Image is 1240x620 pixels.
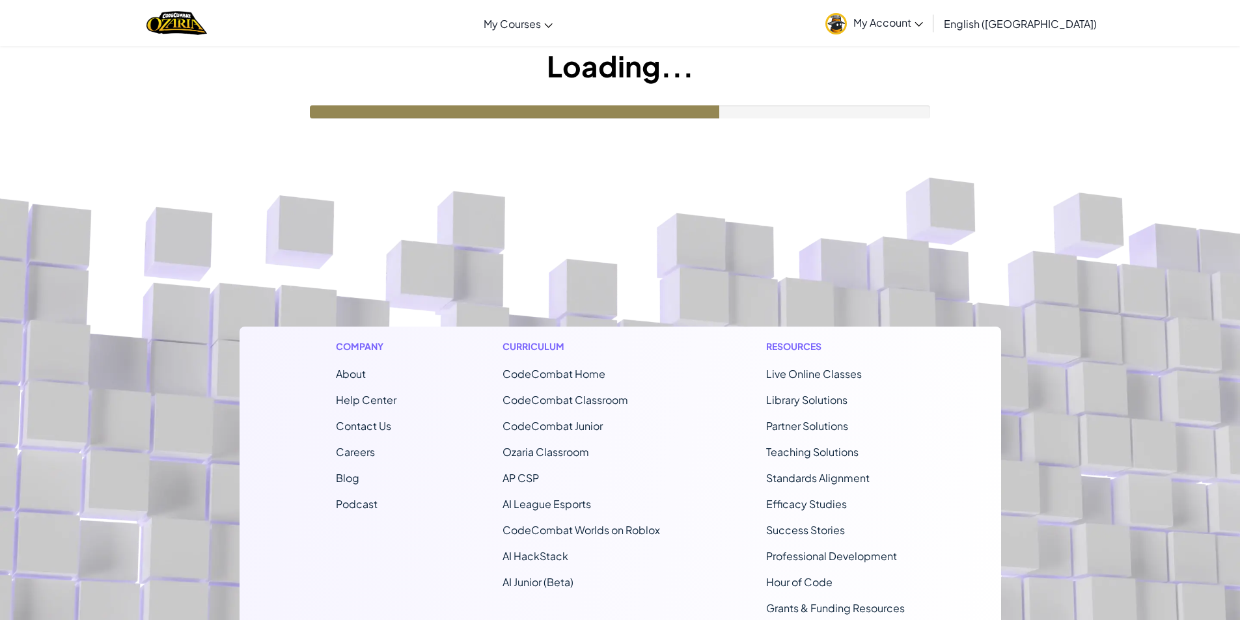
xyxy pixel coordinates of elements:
a: My Account [819,3,930,44]
span: CodeCombat Home [503,367,605,381]
h1: Curriculum [503,340,660,353]
a: Live Online Classes [766,367,862,381]
a: Library Solutions [766,393,847,407]
a: About [336,367,366,381]
a: English ([GEOGRAPHIC_DATA]) [937,6,1103,41]
span: My Courses [484,17,541,31]
a: AP CSP [503,471,539,485]
a: Standards Alignment [766,471,870,485]
a: My Courses [477,6,559,41]
a: Careers [336,445,375,459]
a: Blog [336,471,359,485]
a: Ozaria by CodeCombat logo [146,10,207,36]
a: Hour of Code [766,575,833,589]
a: Podcast [336,497,378,511]
h1: Resources [766,340,905,353]
a: Help Center [336,393,396,407]
a: AI League Esports [503,497,591,511]
a: Grants & Funding Resources [766,601,905,615]
img: avatar [825,13,847,34]
a: Professional Development [766,549,897,563]
a: AI Junior (Beta) [503,575,573,589]
img: Home [146,10,207,36]
h1: Company [336,340,396,353]
a: Partner Solutions [766,419,848,433]
a: CodeCombat Junior [503,419,603,433]
span: English ([GEOGRAPHIC_DATA]) [944,17,1097,31]
span: Contact Us [336,419,391,433]
a: Ozaria Classroom [503,445,589,459]
a: Teaching Solutions [766,445,859,459]
a: CodeCombat Worlds on Roblox [503,523,660,537]
a: CodeCombat Classroom [503,393,628,407]
a: Efficacy Studies [766,497,847,511]
a: Success Stories [766,523,845,537]
a: AI HackStack [503,549,568,563]
span: My Account [853,16,923,29]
